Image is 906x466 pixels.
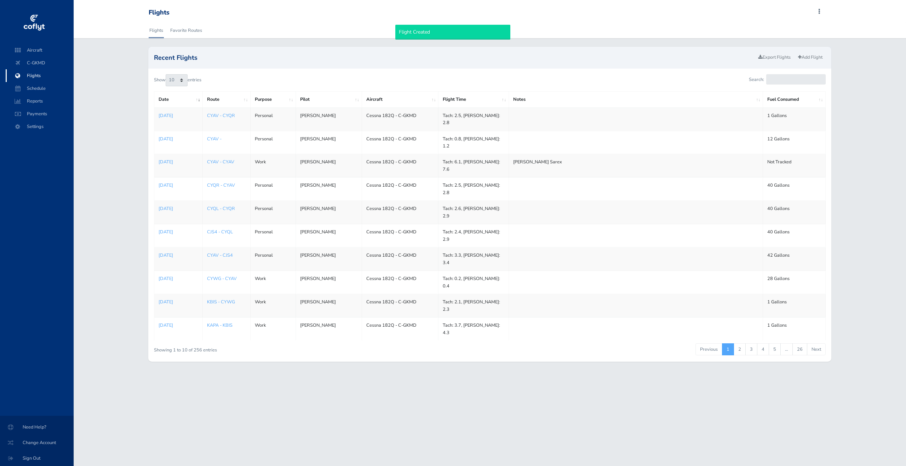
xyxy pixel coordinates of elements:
td: Cessna 182Q - C-GKMD [362,318,438,340]
label: Show entries [154,74,201,86]
td: [PERSON_NAME] Sarex [509,154,763,177]
a: 1 [722,343,734,355]
label: Search: [749,74,826,85]
span: Sign Out [8,452,65,465]
td: [PERSON_NAME] [296,154,362,177]
a: Favorite Routes [170,23,203,38]
td: Tach: 2.5, [PERSON_NAME]: 2.8 [438,107,509,131]
td: 1 Gallons [763,318,826,340]
td: Personal [250,224,296,247]
a: [DATE] [159,182,198,189]
h2: Recent Flights [154,54,755,61]
a: Export Flights [755,52,794,63]
a: [DATE] [159,158,198,165]
span: Schedule [13,82,67,95]
p: [DATE] [159,205,198,212]
a: [DATE] [159,322,198,329]
th: Notes: activate to sort column ascending [509,92,763,107]
td: [PERSON_NAME] [296,201,362,224]
td: Personal [250,201,296,224]
td: 42 Gallons [763,247,826,271]
span: Aircraft [13,44,67,57]
td: Personal [250,131,296,154]
td: Tach: 2.4, [PERSON_NAME]: 2.9 [438,224,509,247]
td: [PERSON_NAME] [296,224,362,247]
th: Flight Time: activate to sort column ascending [438,92,509,107]
a: CYAV - [207,136,222,142]
td: [PERSON_NAME] [296,107,362,131]
td: Tach: 0.2, [PERSON_NAME]: 0.4 [438,271,509,294]
a: CYAV - CYQR [207,112,235,119]
td: [PERSON_NAME] [296,318,362,340]
td: Work [250,154,296,177]
td: Not Tracked [763,154,826,177]
td: Work [250,294,296,318]
a: [DATE] [159,135,198,142]
select: Showentries [166,74,188,86]
td: [PERSON_NAME] [296,271,362,294]
td: Cessna 182Q - C-GKMD [362,107,438,131]
td: 40 Gallons [763,177,826,201]
td: 1 Gallons [763,294,826,318]
td: [PERSON_NAME] [296,131,362,154]
span: Payments [13,107,67,120]
td: Cessna 182Q - C-GKMD [362,294,438,318]
td: 12 Gallons [763,131,826,154]
a: 26 [792,343,807,355]
td: [PERSON_NAME] [296,177,362,201]
th: Purpose: activate to sort column ascending [250,92,296,107]
a: 3 [745,343,757,355]
td: Tach: 3.7, [PERSON_NAME]: 4.3 [438,318,509,340]
a: [DATE] [159,112,198,119]
p: [DATE] [159,298,198,305]
input: Search: [766,74,826,85]
a: [DATE] [159,252,198,259]
td: Personal [250,107,296,131]
td: Cessna 182Q - C-GKMD [362,154,438,177]
th: Fuel Consumed: activate to sort column ascending [763,92,826,107]
a: KBIS - CYWG [207,299,235,305]
img: coflyt logo [22,12,46,34]
div: Showing 1 to 10 of 256 entries [154,343,429,354]
a: Add Flight [795,52,826,63]
a: KAPA - KBIS [207,322,233,328]
span: Settings [13,120,67,133]
td: Tach: 2.1, [PERSON_NAME]: 2.3 [438,294,509,318]
td: 1 Gallons [763,107,826,131]
p: [DATE] [159,228,198,235]
td: 40 Gallons [763,224,826,247]
th: Aircraft: activate to sort column ascending [362,92,438,107]
td: Tach: 0.8, [PERSON_NAME]: 1.2 [438,131,509,154]
td: Cessna 182Q - C-GKMD [362,224,438,247]
span: Change Account [8,436,65,449]
td: Work [250,271,296,294]
td: Cessna 182Q - C-GKMD [362,247,438,271]
a: CYWG - CYAV [207,275,237,282]
td: Personal [250,247,296,271]
td: Cessna 182Q - C-GKMD [362,131,438,154]
span: Reports [13,95,67,107]
a: [DATE] [159,275,198,282]
td: Cessna 182Q - C-GKMD [362,271,438,294]
td: [PERSON_NAME] [296,247,362,271]
a: CYQL - CYQR [207,205,235,212]
th: Route: activate to sort column ascending [202,92,250,107]
td: Tach: 2.5, [PERSON_NAME]: 2.8 [438,177,509,201]
a: CYQR - CYAV [207,182,235,188]
span: Flights [13,69,67,82]
a: 4 [757,343,769,355]
td: Cessna 182Q - C-GKMD [362,177,438,201]
div: Flight Created [395,25,510,40]
td: 40 Gallons [763,201,826,224]
span: C-GKMD [13,57,67,69]
th: Pilot: activate to sort column ascending [296,92,362,107]
a: Next [807,343,826,355]
a: CJS4 - CYQL [207,229,233,235]
td: Tach: 6.1, [PERSON_NAME]: 7.6 [438,154,509,177]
